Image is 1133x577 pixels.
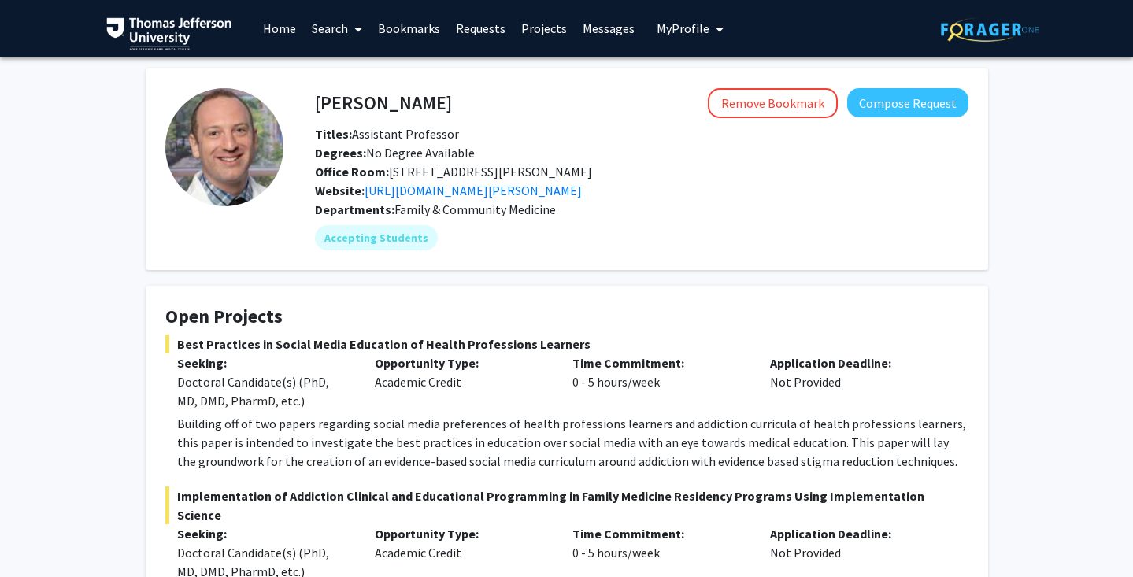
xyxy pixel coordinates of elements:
a: Search [304,1,370,56]
p: Building off of two papers regarding social media preferences of health professions learners and ... [177,414,968,471]
span: [STREET_ADDRESS][PERSON_NAME] [315,164,592,179]
a: Bookmarks [370,1,448,56]
p: Opportunity Type: [375,524,549,543]
img: ForagerOne Logo [941,17,1039,42]
div: Not Provided [758,353,956,410]
p: Seeking: [177,524,351,543]
b: Departments: [315,202,394,217]
p: Seeking: [177,353,351,372]
img: Thomas Jefferson University Logo [106,17,232,50]
a: Home [255,1,304,56]
p: Opportunity Type: [375,353,549,372]
span: No Degree Available [315,145,475,161]
span: Family & Community Medicine [394,202,556,217]
a: Opens in a new tab [365,183,582,198]
span: Best Practices in Social Media Education of Health Professions Learners [165,335,968,353]
button: Remove Bookmark [708,88,838,118]
img: Profile Picture [165,88,283,206]
p: Time Commitment: [572,353,746,372]
b: Degrees: [315,145,366,161]
div: Doctoral Candidate(s) (PhD, MD, DMD, PharmD, etc.) [177,372,351,410]
p: Application Deadline: [770,524,944,543]
span: Assistant Professor [315,126,459,142]
div: 0 - 5 hours/week [561,353,758,410]
b: Website: [315,183,365,198]
h4: [PERSON_NAME] [315,88,452,117]
h4: Open Projects [165,305,968,328]
iframe: Chat [12,506,67,565]
p: Time Commitment: [572,524,746,543]
a: Messages [575,1,642,56]
mat-chip: Accepting Students [315,225,438,250]
span: My Profile [657,20,709,36]
a: Projects [513,1,575,56]
button: Compose Request to Gregory Jaffe [847,88,968,117]
a: Requests [448,1,513,56]
div: Academic Credit [363,353,561,410]
b: Titles: [315,126,352,142]
b: Office Room: [315,164,389,179]
span: Implementation of Addiction Clinical and Educational Programming in Family Medicine Residency Pro... [165,486,968,524]
p: Application Deadline: [770,353,944,372]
